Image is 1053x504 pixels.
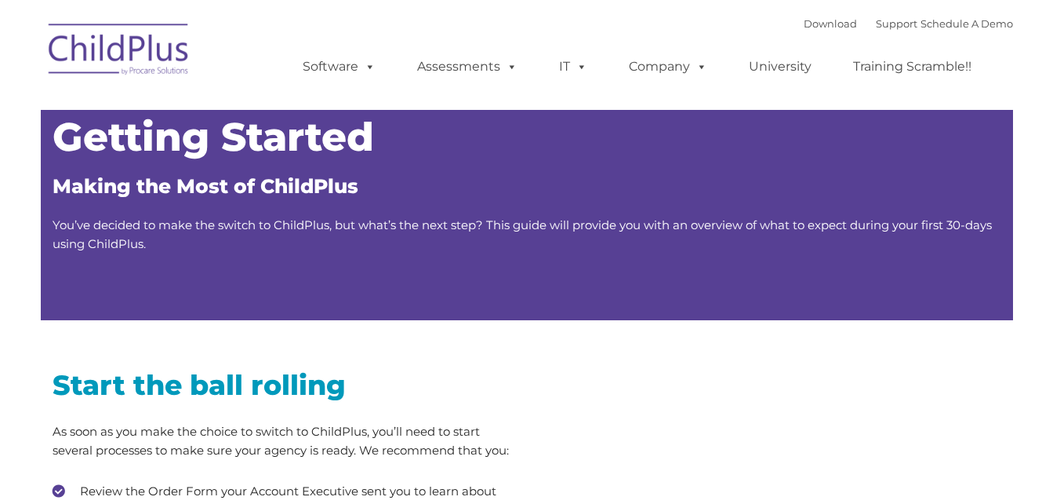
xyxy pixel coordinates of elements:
span: Making the Most of ChildPlus [53,174,358,198]
a: Company [613,51,723,82]
a: Schedule A Demo [920,17,1013,30]
a: Assessments [401,51,533,82]
a: Training Scramble!! [837,51,987,82]
a: University [733,51,827,82]
a: Software [287,51,391,82]
span: Getting Started [53,113,374,161]
a: IT [543,51,603,82]
a: Download [804,17,857,30]
h2: Start the ball rolling [53,367,515,403]
span: You’ve decided to make the switch to ChildPlus, but what’s the next step? This guide will provide... [53,217,992,251]
p: As soon as you make the choice to switch to ChildPlus, you’ll need to start several processes to ... [53,422,515,460]
a: Support [876,17,917,30]
font: | [804,17,1013,30]
img: ChildPlus by Procare Solutions [41,13,198,91]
